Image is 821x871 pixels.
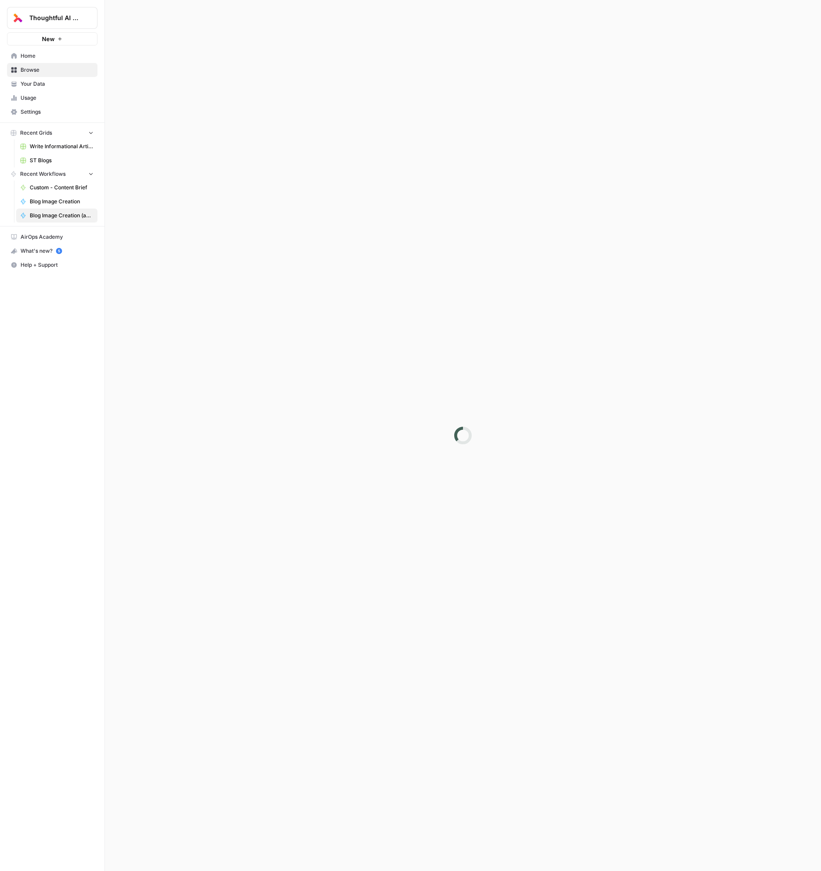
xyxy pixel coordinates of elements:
[21,108,94,116] span: Settings
[7,244,97,258] button: What's new? 5
[21,66,94,74] span: Browse
[30,157,94,164] span: ST Blogs
[16,139,97,153] a: Write Informational Article
[30,184,94,192] span: Custom - Content Brief
[7,7,97,29] button: Workspace: Thoughtful AI Content Engine
[21,233,94,241] span: AirOps Academy
[7,63,97,77] a: Browse
[20,170,66,178] span: Recent Workflows
[30,212,94,219] span: Blog Image Creation (ad hoc)
[7,32,97,45] button: New
[7,49,97,63] a: Home
[7,244,97,258] div: What's new?
[30,143,94,150] span: Write Informational Article
[7,167,97,181] button: Recent Workflows
[10,10,26,26] img: Thoughtful AI Content Engine Logo
[21,261,94,269] span: Help + Support
[16,195,97,209] a: Blog Image Creation
[16,153,97,167] a: ST Blogs
[7,230,97,244] a: AirOps Academy
[16,209,97,223] a: Blog Image Creation (ad hoc)
[42,35,55,43] span: New
[7,258,97,272] button: Help + Support
[20,129,52,137] span: Recent Grids
[30,198,94,206] span: Blog Image Creation
[21,80,94,88] span: Your Data
[21,52,94,60] span: Home
[7,91,97,105] a: Usage
[21,94,94,102] span: Usage
[7,126,97,139] button: Recent Grids
[29,14,82,22] span: Thoughtful AI Content Engine
[58,249,60,253] text: 5
[7,105,97,119] a: Settings
[16,181,97,195] a: Custom - Content Brief
[56,248,62,254] a: 5
[7,77,97,91] a: Your Data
